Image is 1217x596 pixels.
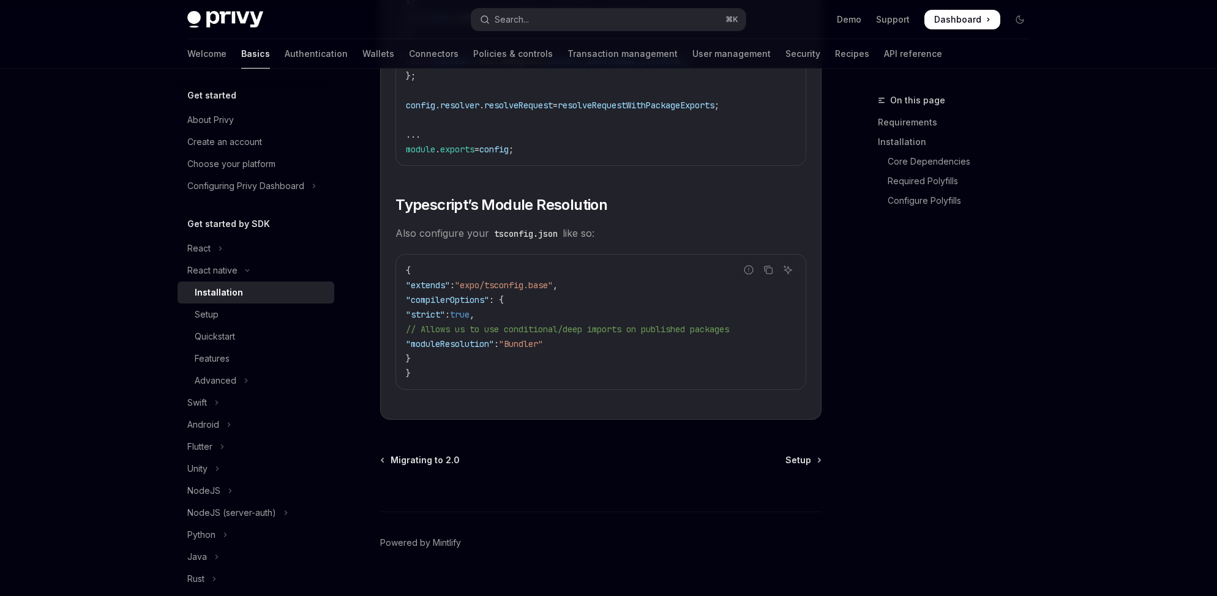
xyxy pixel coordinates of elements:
span: "expo/tsconfig.base" [455,280,553,291]
div: NodeJS [187,483,220,498]
a: Installation [878,132,1039,152]
span: . [435,100,440,111]
div: React [187,241,211,256]
div: Search... [495,12,529,27]
img: dark logo [187,11,263,28]
a: Create an account [178,131,334,153]
span: , [470,309,474,320]
div: Choose your platform [187,157,275,171]
div: Python [187,527,215,542]
a: Installation [178,281,334,304]
span: } [406,353,411,364]
span: : [445,309,450,320]
span: . [435,144,440,155]
span: On this page [890,93,945,108]
span: ; [509,144,514,155]
span: true [450,309,470,320]
a: Policies & controls [473,39,553,69]
a: Demo [837,13,861,26]
span: Setup [785,454,811,466]
button: Ask AI [780,262,796,278]
a: Quickstart [178,326,334,348]
a: Wallets [362,39,394,69]
div: Configuring Privy Dashboard [187,179,304,193]
a: Transaction management [567,39,678,69]
span: "extends" [406,280,450,291]
span: module [406,144,435,155]
button: Toggle Swift section [178,392,334,414]
button: Toggle NodeJS (server-auth) section [178,502,334,524]
a: Configure Polyfills [878,191,1039,210]
span: = [553,100,558,111]
div: Android [187,417,219,432]
button: Toggle NodeJS section [178,480,334,502]
span: resolveRequest [484,100,553,111]
span: { [406,265,411,276]
a: User management [692,39,771,69]
a: Authentication [285,39,348,69]
span: Migrating to 2.0 [391,454,460,466]
button: Report incorrect code [741,262,757,278]
code: tsconfig.json [489,227,563,240]
span: Typescript’s Module Resolution [395,195,607,215]
a: Requirements [878,113,1039,132]
span: exports [440,144,474,155]
span: // Allows us to use conditional/deep imports on published packages [406,324,729,335]
button: Toggle Flutter section [178,436,334,458]
span: "Bundler" [499,338,543,349]
a: Features [178,348,334,370]
span: "strict" [406,309,445,320]
a: About Privy [178,109,334,131]
span: . [479,100,484,111]
a: Support [876,13,910,26]
span: "moduleResolution" [406,338,494,349]
span: : { [489,294,504,305]
span: = [474,144,479,155]
span: resolveRequestWithPackageExports [558,100,714,111]
div: Unity [187,461,208,476]
button: Toggle dark mode [1010,10,1030,29]
a: Choose your platform [178,153,334,175]
span: Dashboard [934,13,981,26]
span: } [406,368,411,379]
a: Setup [785,454,820,466]
div: Swift [187,395,207,410]
button: Toggle Python section [178,524,334,546]
span: ⌘ K [725,15,738,24]
span: }; [406,70,416,81]
button: Open search [471,9,746,31]
span: ; [714,100,719,111]
a: Required Polyfills [878,171,1039,191]
button: Toggle Rust section [178,568,334,590]
button: Toggle Java section [178,546,334,568]
div: React native [187,263,238,278]
div: Flutter [187,439,212,454]
h5: Get started [187,88,236,103]
button: Toggle Android section [178,414,334,436]
a: Connectors [409,39,459,69]
span: , [553,280,558,291]
a: Setup [178,304,334,326]
span: resolver [440,100,479,111]
div: About Privy [187,113,234,127]
button: Toggle React native section [178,259,334,281]
div: Features [195,351,230,366]
span: : [450,280,455,291]
button: Toggle React section [178,237,334,259]
button: Toggle Configuring Privy Dashboard section [178,175,334,197]
button: Copy the contents from the code block [760,262,776,278]
div: Quickstart [195,329,235,344]
a: Security [785,39,820,69]
a: Powered by Mintlify [380,537,461,549]
span: ... [406,129,421,140]
span: config [406,100,435,111]
a: Core Dependencies [878,152,1039,171]
div: Rust [187,572,204,586]
a: Dashboard [924,10,1000,29]
h5: Get started by SDK [187,217,270,231]
button: Toggle Unity section [178,458,334,480]
div: Java [187,549,207,564]
span: "compilerOptions" [406,294,489,305]
a: Recipes [835,39,869,69]
span: config [479,144,509,155]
